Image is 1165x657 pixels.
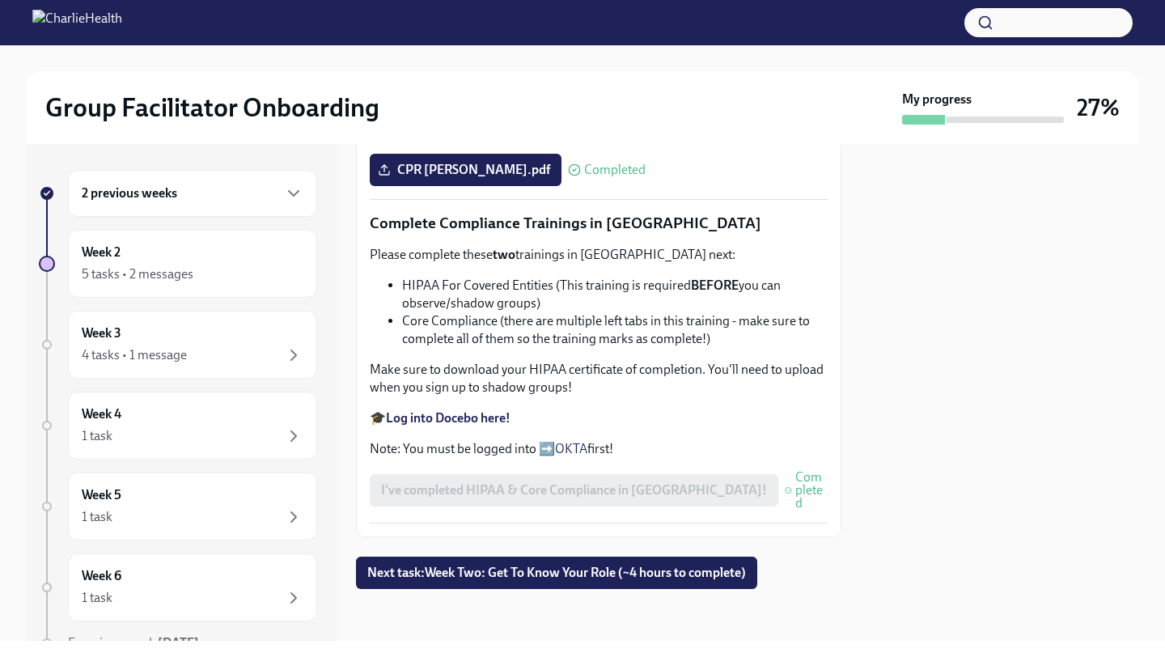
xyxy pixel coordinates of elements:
[82,508,112,526] div: 1 task
[39,473,317,540] a: Week 51 task
[370,409,828,427] p: 🎓
[82,427,112,445] div: 1 task
[493,247,515,262] strong: two
[691,278,739,293] strong: BEFORE
[370,213,828,234] p: Complete Compliance Trainings in [GEOGRAPHIC_DATA]
[82,324,121,342] h6: Week 3
[39,230,317,298] a: Week 25 tasks • 2 messages
[68,635,199,651] span: Experience ends
[68,170,317,217] div: 2 previous weeks
[370,440,828,458] p: Note: You must be logged into ➡️ first!
[584,163,646,176] span: Completed
[39,553,317,621] a: Week 61 task
[402,312,828,348] li: Core Compliance (there are multiple left tabs in this training - make sure to complete all of the...
[356,557,757,589] button: Next task:Week Two: Get To Know Your Role (~4 hours to complete)
[82,346,187,364] div: 4 tasks • 1 message
[82,589,112,607] div: 1 task
[555,441,587,456] a: OKTA
[386,410,510,426] a: Log into Docebo here!
[82,244,121,261] h6: Week 2
[367,565,746,581] span: Next task : Week Two: Get To Know Your Role (~4 hours to complete)
[39,392,317,460] a: Week 41 task
[370,361,828,396] p: Make sure to download your HIPAA certificate of completion. You'll need to upload when you sign u...
[1077,93,1120,122] h3: 27%
[82,184,177,202] h6: 2 previous weeks
[82,405,121,423] h6: Week 4
[82,265,193,283] div: 5 tasks • 2 messages
[370,246,828,264] p: Please complete these trainings in [GEOGRAPHIC_DATA] next:
[39,311,317,379] a: Week 34 tasks • 1 message
[158,635,199,651] strong: [DATE]
[45,91,379,124] h2: Group Facilitator Onboarding
[902,91,972,108] strong: My progress
[82,486,121,504] h6: Week 5
[370,154,561,186] label: CPR [PERSON_NAME].pdf
[402,277,828,312] li: HIPAA For Covered Entities (This training is required you can observe/shadow groups)
[381,162,550,178] span: CPR [PERSON_NAME].pdf
[82,567,121,585] h6: Week 6
[32,10,122,36] img: CharlieHealth
[795,471,828,510] span: Completed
